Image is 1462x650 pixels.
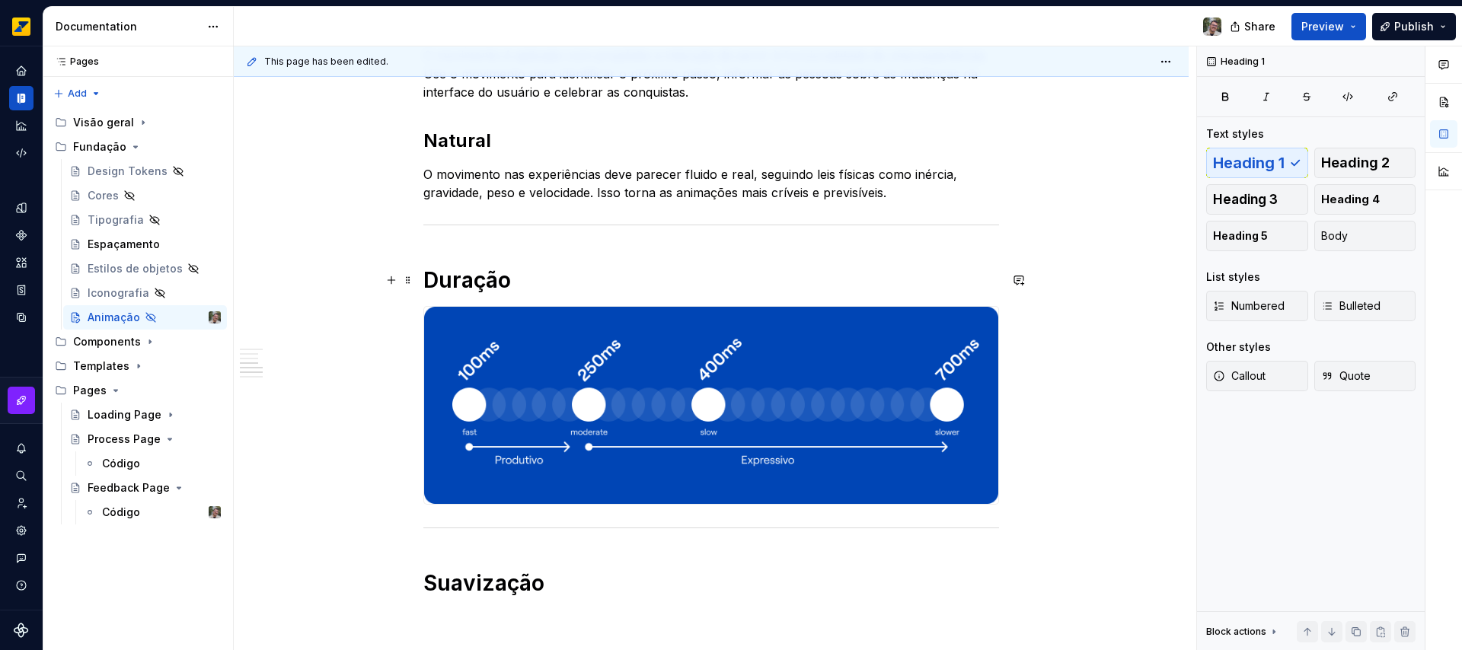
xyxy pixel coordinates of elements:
[63,232,227,256] a: Espaçamento
[423,165,999,202] p: O movimento nas experiências deve parecer fluido e real, seguindo leis físicas como inércia, grav...
[1206,221,1308,251] button: Heading 5
[264,56,388,68] span: This page has been edited.
[1314,291,1416,321] button: Bulleted
[1301,19,1344,34] span: Preview
[102,505,140,520] div: Código
[63,427,227,451] a: Process Page
[56,19,200,34] div: Documentation
[9,250,34,275] a: Assets
[88,212,144,228] div: Tipografia
[9,141,34,165] a: Code automation
[78,500,227,524] a: CódigoTiago
[49,110,227,524] div: Page tree
[88,480,170,495] div: Feedback Page
[1321,298,1381,314] span: Bulleted
[88,188,119,203] div: Cores
[102,456,140,471] div: Código
[1203,18,1221,36] img: Tiago
[73,383,107,398] div: Pages
[9,518,34,543] div: Settings
[88,237,160,252] div: Espaçamento
[423,129,999,153] h2: Natural
[73,139,126,155] div: Fundação
[9,464,34,488] button: Search ⌘K
[1213,192,1278,207] span: Heading 3
[73,115,134,130] div: Visão geral
[49,83,106,104] button: Add
[49,135,227,159] div: Fundação
[63,476,227,500] a: Feedback Page
[1222,13,1285,40] button: Share
[63,256,227,281] a: Estilos de objetos
[1213,298,1285,314] span: Numbered
[1321,368,1371,384] span: Quote
[9,546,34,570] button: Contact support
[88,310,140,325] div: Animação
[63,183,227,208] a: Cores
[1206,339,1271,355] div: Other styles
[1206,361,1308,391] button: Callout
[68,88,87,100] span: Add
[49,330,227,354] div: Components
[9,436,34,460] button: Notifications
[73,358,129,374] div: Templates
[49,110,227,135] div: Visão geral
[1206,269,1260,285] div: List styles
[1206,291,1308,321] button: Numbered
[49,56,99,68] div: Pages
[88,285,149,301] div: Iconografia
[88,432,161,447] div: Process Page
[1244,19,1275,34] span: Share
[9,113,34,138] a: Analytics
[423,266,999,294] h1: Duração
[9,196,34,220] a: Design tokens
[424,307,998,504] img: b7dc730f-761c-4912-9733-4ef6b0fcd29a.png
[9,491,34,515] a: Invite team
[1314,148,1416,178] button: Heading 2
[12,18,30,36] img: e8093afa-4b23-4413-bf51-00cde92dbd3f.png
[209,506,221,518] img: Tiago
[1372,13,1456,40] button: Publish
[209,311,221,323] img: Tiago
[9,59,34,83] a: Home
[63,281,227,305] a: Iconografia
[88,261,183,276] div: Estilos de objetos
[1321,155,1390,170] span: Heading 2
[1206,626,1266,638] div: Block actions
[88,407,161,422] div: Loading Page
[49,354,227,378] div: Templates
[1314,221,1416,251] button: Body
[1206,184,1308,215] button: Heading 3
[1206,621,1280,642] div: Block actions
[9,86,34,110] a: Documentation
[73,334,141,349] div: Components
[1213,228,1268,244] span: Heading 5
[88,164,168,179] div: Design Tokens
[14,623,29,638] svg: Supernova Logo
[1321,228,1348,244] span: Body
[63,159,227,183] a: Design Tokens
[9,223,34,247] a: Components
[63,305,227,330] a: AnimaçãoTiago
[9,278,34,302] a: Storybook stories
[49,378,227,403] div: Pages
[1314,361,1416,391] button: Quote
[1206,126,1264,142] div: Text styles
[78,451,227,476] a: Código
[1314,184,1416,215] button: Heading 4
[9,305,34,330] a: Data sources
[423,569,999,597] h1: Suavização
